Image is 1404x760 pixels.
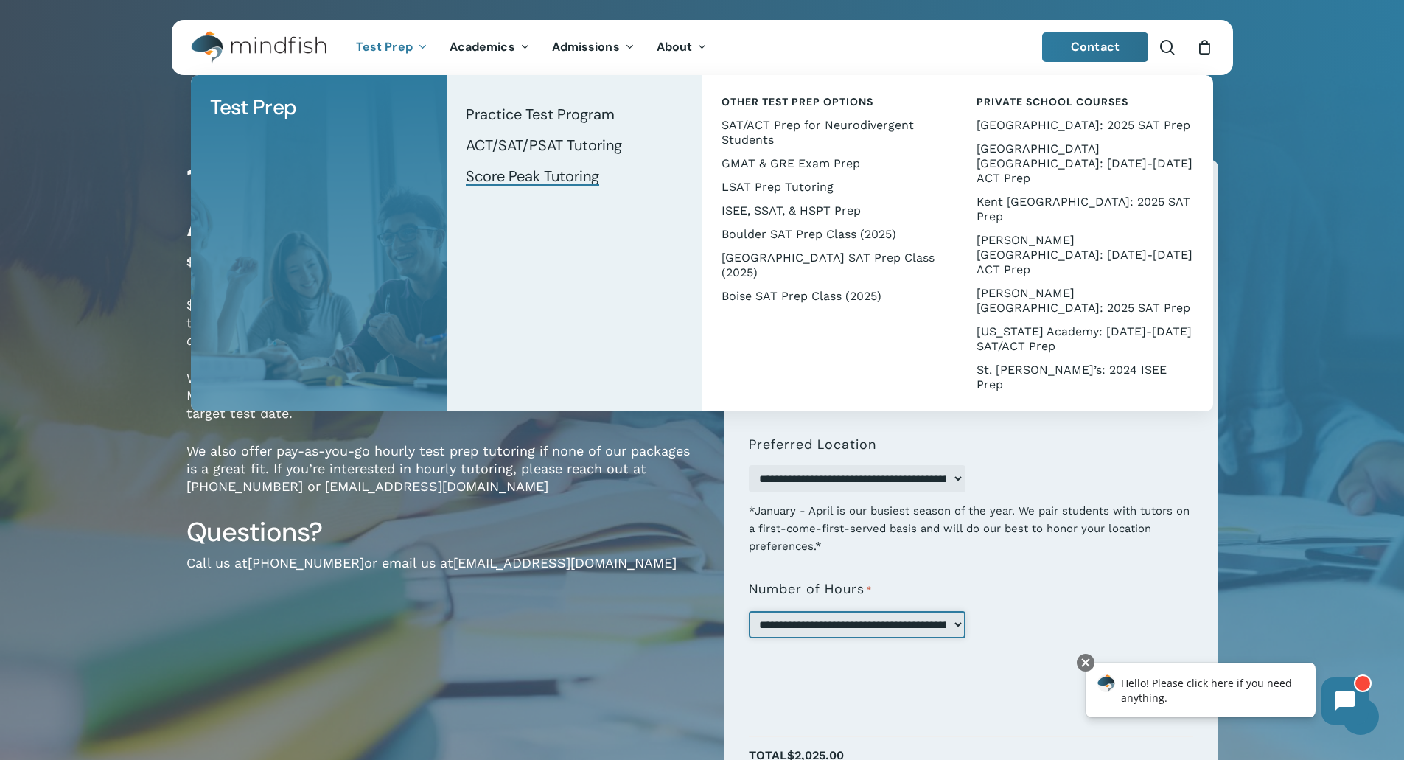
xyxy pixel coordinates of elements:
[977,324,1192,353] span: [US_STATE] Academy: [DATE]-[DATE] SAT/ACT Prep
[977,363,1167,391] span: St. [PERSON_NAME]’s: 2024 ISEE Prep
[186,255,278,269] span: $150.00 / hour
[717,223,943,246] a: Boulder SAT Prep Class (2025)
[356,39,413,55] span: Test Prep
[186,315,698,348] em: (Please note that we charge a $50 materials fee for packages valued at less than $1000.)
[722,227,896,241] span: Boulder SAT Prep Class (2025)
[749,650,973,708] iframe: reCAPTCHA
[972,190,1198,229] a: Kent [GEOGRAPHIC_DATA]: 2025 SAT Prep
[466,167,599,186] span: Score Peak Tutoring
[248,555,364,571] a: [PHONE_NUMBER]
[186,296,702,369] p: $150 per hour (discounts for packages of 15 hours or more). All 1-on-1 test prep tutoring package...
[646,41,719,54] a: About
[722,180,834,194] span: LSAT Prep Tutoring
[186,554,702,592] p: Call us at or email us at
[722,95,873,108] span: Other Test Prep Options
[1070,651,1383,739] iframe: Chatbot
[749,437,876,452] label: Preferred Location
[972,282,1198,320] a: [PERSON_NAME][GEOGRAPHIC_DATA]: 2025 SAT Prep
[466,105,615,124] span: Practice Test Program
[1042,32,1148,62] a: Contact
[977,95,1128,108] span: Private School Courses
[977,195,1190,223] span: Kent [GEOGRAPHIC_DATA]: 2025 SAT Prep
[1071,39,1120,55] span: Contact
[977,286,1190,315] span: [PERSON_NAME][GEOGRAPHIC_DATA]: 2025 SAT Prep
[345,20,718,75] nav: Main Menu
[717,90,943,114] a: Other Test Prep Options
[186,160,702,245] h1: 1-on-1 Test Prep Tutoring for ACT, SAT & PSAT
[466,136,622,155] span: ACT/SAT/PSAT Tutoring
[450,39,515,55] span: Academics
[972,320,1198,358] a: [US_STATE] Academy: [DATE]-[DATE] SAT/ACT Prep
[186,515,702,549] h3: Questions?
[972,114,1198,137] a: [GEOGRAPHIC_DATA]: 2025 SAT Prep
[972,358,1198,397] a: St. [PERSON_NAME]’s: 2024 ISEE Prep
[541,41,646,54] a: Admissions
[461,130,688,161] a: ACT/SAT/PSAT Tutoring
[453,555,677,571] a: [EMAIL_ADDRESS][DOMAIN_NAME]
[722,289,881,303] span: Boise SAT Prep Class (2025)
[345,41,439,54] a: Test Prep
[717,199,943,223] a: ISEE, SSAT, & HSPT Prep
[1197,39,1213,55] a: Cart
[977,233,1192,276] span: [PERSON_NAME][GEOGRAPHIC_DATA]: [DATE]-[DATE] ACT Prep
[749,492,1193,555] div: *January - April is our busiest season of the year. We pair students with tutors on a first-come-...
[722,251,935,279] span: [GEOGRAPHIC_DATA] SAT Prep Class (2025)
[717,152,943,175] a: GMAT & GRE Exam Prep
[461,161,688,192] a: Score Peak Tutoring
[717,285,943,308] a: Boise SAT Prep Class (2025)
[657,39,693,55] span: About
[461,99,688,130] a: Practice Test Program
[977,142,1192,185] span: [GEOGRAPHIC_DATA] [GEOGRAPHIC_DATA]: [DATE]-[DATE] ACT Prep
[972,90,1198,114] a: Private School Courses
[717,175,943,199] a: LSAT Prep Tutoring
[552,39,620,55] span: Admissions
[972,229,1198,282] a: [PERSON_NAME][GEOGRAPHIC_DATA]: [DATE]-[DATE] ACT Prep
[977,118,1190,132] span: [GEOGRAPHIC_DATA]: 2025 SAT Prep
[972,137,1198,190] a: [GEOGRAPHIC_DATA] [GEOGRAPHIC_DATA]: [DATE]-[DATE] ACT Prep
[210,94,297,121] span: Test Prep
[749,582,872,598] label: Number of Hours
[172,20,1233,75] header: Main Menu
[717,114,943,152] a: SAT/ACT Prep for Neurodivergent Students
[717,246,943,285] a: [GEOGRAPHIC_DATA] SAT Prep Class (2025)
[439,41,541,54] a: Academics
[722,203,861,217] span: ISEE, SSAT, & HSPT Prep
[722,156,860,170] span: GMAT & GRE Exam Prep
[186,369,702,442] p: We typically meet with students weekly or twice-weekly for 60 to 90 minutes. Most test prep packa...
[186,442,702,515] p: We also offer pay-as-you-go hourly test prep tutoring if none of our packages is a great fit. If ...
[206,90,432,125] a: Test Prep
[722,118,914,147] span: SAT/ACT Prep for Neurodivergent Students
